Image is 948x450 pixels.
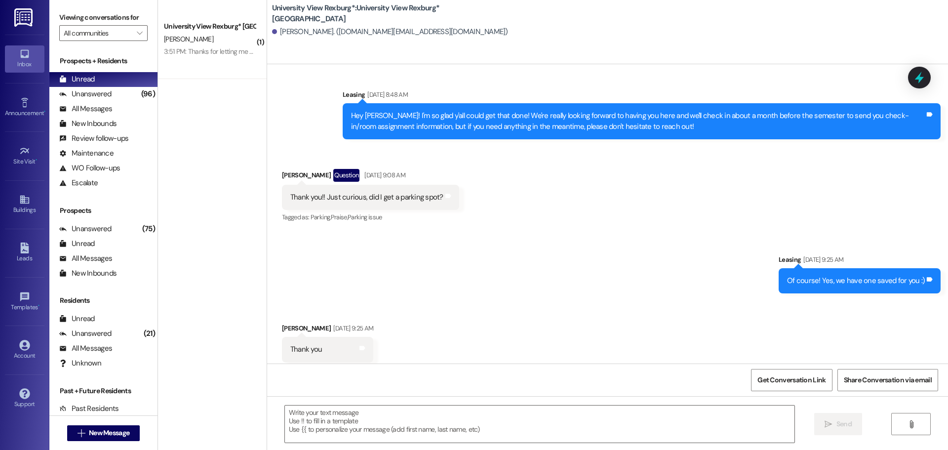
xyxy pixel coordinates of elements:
div: Leasing [343,89,941,103]
div: Escalate [59,178,98,188]
div: Unanswered [59,328,112,339]
div: (75) [140,221,158,237]
div: Prospects + Residents [49,56,158,66]
div: Review follow-ups [59,133,128,144]
button: Send [814,413,862,435]
div: Tagged as: [282,363,373,377]
div: All Messages [59,343,112,354]
div: Unknown [59,358,101,368]
div: Of course! Yes, we have one saved for you :) [787,276,925,286]
div: Unread [59,314,95,324]
a: Inbox [5,45,44,72]
div: Maintenance [59,148,114,159]
a: Site Visit • [5,143,44,169]
div: 3:51 PM: Thanks for letting me know! I went in and signed those documents, so let me know if it w... [164,47,494,56]
div: Unread [59,74,95,84]
div: [PERSON_NAME] [282,169,459,185]
div: Thank you [290,344,322,355]
input: All communities [64,25,132,41]
span: Parking , [311,213,331,221]
div: Prospects [49,205,158,216]
div: Unanswered [59,224,112,234]
a: Support [5,385,44,412]
label: Viewing conversations for [59,10,148,25]
span: • [36,157,37,164]
div: [PERSON_NAME] [282,323,373,337]
div: All Messages [59,104,112,114]
a: Templates • [5,288,44,315]
div: Leasing [779,254,941,268]
span: Parking issue [348,213,382,221]
div: Residents [49,295,158,306]
i:  [908,420,915,428]
span: • [38,302,39,309]
div: Hey [PERSON_NAME]! I'm so glad y'all could get that done! We're really looking forward to having ... [351,111,925,132]
span: • [44,108,45,115]
div: Past Residents [59,404,119,414]
a: Buildings [5,191,44,218]
a: Leads [5,240,44,266]
div: (21) [141,326,158,341]
span: Share Conversation via email [844,375,932,385]
i:  [137,29,142,37]
div: New Inbounds [59,119,117,129]
i:  [78,429,85,437]
span: Send [836,419,852,429]
div: [DATE] 8:48 AM [365,89,408,100]
div: Question [333,169,359,181]
div: All Messages [59,253,112,264]
img: ResiDesk Logo [14,8,35,27]
b: University View Rexburg*: University View Rexburg* [GEOGRAPHIC_DATA] [272,3,470,24]
a: Account [5,337,44,364]
div: [DATE] 9:08 AM [362,170,405,180]
div: [DATE] 9:25 AM [331,323,373,333]
div: Past + Future Residents [49,386,158,396]
i:  [825,420,832,428]
button: Share Conversation via email [837,369,938,391]
span: Praise , [331,213,348,221]
button: New Message [67,425,140,441]
div: Unread [59,239,95,249]
div: [DATE] 9:25 AM [801,254,843,265]
span: [PERSON_NAME] [164,35,213,43]
div: [PERSON_NAME]. ([DOMAIN_NAME][EMAIL_ADDRESS][DOMAIN_NAME]) [272,27,508,37]
div: Tagged as: [282,210,459,224]
div: Thank you!! Just curious, did I get a parking spot? [290,192,443,203]
div: New Inbounds [59,268,117,279]
div: University View Rexburg* [GEOGRAPHIC_DATA] [164,21,255,32]
div: (96) [139,86,158,102]
div: WO Follow-ups [59,163,120,173]
div: Unanswered [59,89,112,99]
span: Get Conversation Link [757,375,826,385]
button: Get Conversation Link [751,369,832,391]
span: New Message [89,428,129,438]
